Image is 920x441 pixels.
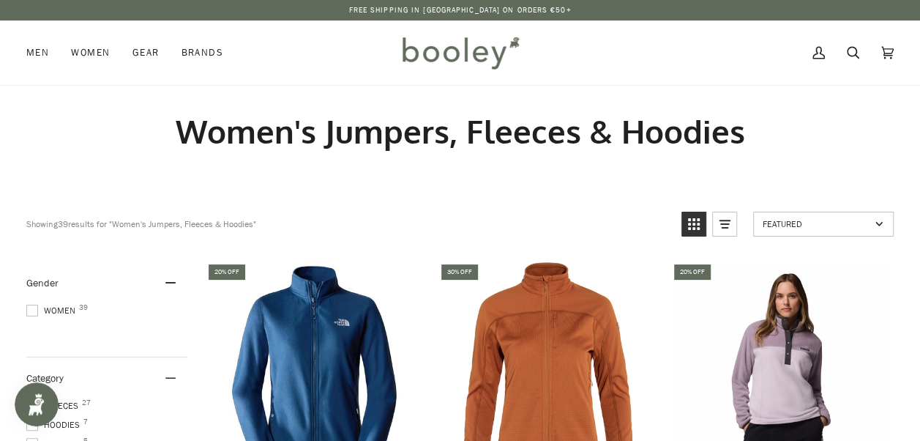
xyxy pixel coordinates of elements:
[26,45,49,60] span: Men
[132,45,160,60] span: Gear
[58,218,68,230] b: 39
[712,212,737,237] a: View list mode
[82,399,91,407] span: 27
[26,304,80,317] span: Women
[441,264,478,280] div: 30% off
[763,218,870,230] span: Featured
[26,399,83,412] span: Fleeces
[26,276,59,290] span: Gender
[121,21,171,85] a: Gear
[26,418,84,431] span: Hoodies
[681,212,706,237] a: View grid mode
[349,4,572,16] p: Free Shipping in [GEOGRAPHIC_DATA] on Orders €50+
[753,212,894,237] a: Sort options
[71,45,110,60] span: Women
[15,382,59,426] iframe: Button to open loyalty program pop-up
[209,264,245,280] div: 20% off
[181,45,223,60] span: Brands
[396,31,524,74] img: Booley
[79,304,88,311] span: 39
[674,264,711,280] div: 20% off
[83,418,88,426] span: 7
[170,21,234,85] a: Brands
[26,212,670,237] div: Showing results for "Women's Jumpers, Fleeces & Hoodies"
[26,111,894,152] h1: Women's Jumpers, Fleeces & Hoodies
[26,21,60,85] a: Men
[60,21,121,85] a: Women
[26,371,64,385] span: Category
